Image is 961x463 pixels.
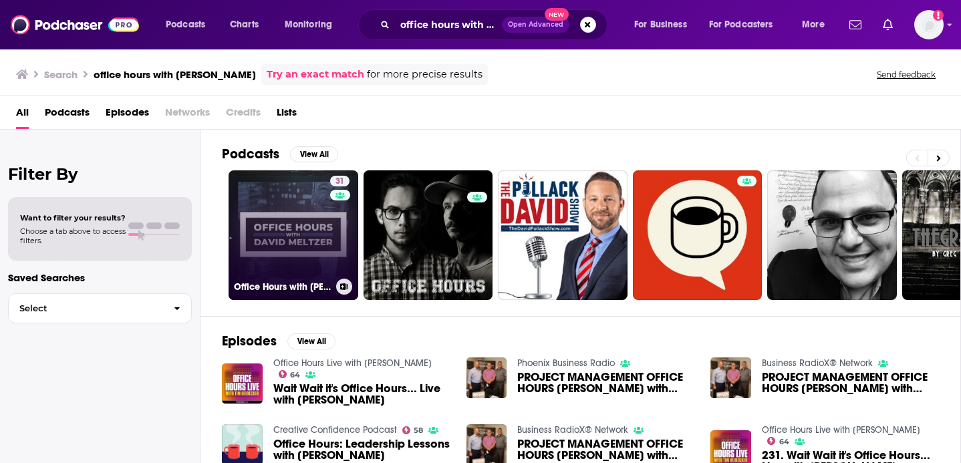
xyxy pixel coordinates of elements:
[364,170,493,300] a: 0
[802,15,825,34] span: More
[9,304,163,313] span: Select
[8,271,192,284] p: Saved Searches
[709,15,773,34] span: For Podcasters
[16,102,29,129] a: All
[873,69,940,80] button: Send feedback
[106,102,149,129] a: Episodes
[165,102,210,129] span: Networks
[273,438,450,461] span: Office Hours: Leadership Lessons with [PERSON_NAME]
[11,12,139,37] img: Podchaser - Follow, Share and Rate Podcasts
[156,14,223,35] button: open menu
[762,424,920,436] a: Office Hours Live with Tim Heidecker
[700,14,793,35] button: open menu
[508,21,563,28] span: Open Advanced
[625,14,704,35] button: open menu
[222,333,277,349] h2: Episodes
[371,9,620,40] div: Search podcasts, credits, & more...
[634,15,687,34] span: For Business
[273,357,432,369] a: Office Hours Live with Tim Heidecker
[414,428,423,434] span: 58
[222,333,335,349] a: EpisodesView All
[762,357,873,369] a: Business RadioX® Network
[762,371,939,394] a: PROJECT MANAGEMENT OFFICE HOURS David Dietz with Honeywell and Pete Stephens with Daicel Safety S...
[335,175,344,188] span: 31
[502,17,569,33] button: Open AdvancedNew
[710,357,751,398] img: PROJECT MANAGEMENT OFFICE HOURS David Dietz with Honeywell and Pete Stephens with Daicel Safety S...
[273,438,450,461] a: Office Hours: Leadership Lessons with David Kelley
[330,176,350,186] a: 31
[267,67,364,82] a: Try an exact match
[517,438,694,461] span: PROJECT MANAGEMENT OFFICE HOURS [PERSON_NAME] with [PERSON_NAME] and [PERSON_NAME] with Daicel Sa...
[914,10,944,39] img: User Profile
[221,14,267,35] a: Charts
[877,13,898,36] a: Show notifications dropdown
[290,372,300,378] span: 64
[277,102,297,129] a: Lists
[222,146,338,162] a: PodcastsView All
[517,371,694,394] span: PROJECT MANAGEMENT OFFICE HOURS [PERSON_NAME] with [PERSON_NAME] and [PERSON_NAME] with Daicel Sa...
[467,176,487,295] div: 0
[517,371,694,394] a: PROJECT MANAGEMENT OFFICE HOURS David Dietz with Honeywell and Pete Stephens with Daicel Safety S...
[517,424,628,436] a: Business RadioX® Network
[367,67,483,82] span: for more precise results
[222,146,279,162] h2: Podcasts
[290,146,338,162] button: View All
[166,15,205,34] span: Podcasts
[229,170,358,300] a: 31Office Hours with [PERSON_NAME]
[779,439,789,445] span: 64
[20,226,126,245] span: Choose a tab above to access filters.
[767,437,789,445] a: 64
[793,14,841,35] button: open menu
[395,14,502,35] input: Search podcasts, credits, & more...
[545,8,569,21] span: New
[226,102,261,129] span: Credits
[762,371,939,394] span: PROJECT MANAGEMENT OFFICE HOURS [PERSON_NAME] with [PERSON_NAME] and [PERSON_NAME] with Daicel Sa...
[914,10,944,39] button: Show profile menu
[230,15,259,34] span: Charts
[273,383,450,406] a: Wait Wait it's Office Hours... Live with David Wain
[914,10,944,39] span: Logged in as mijal
[285,15,332,34] span: Monitoring
[45,102,90,129] a: Podcasts
[8,164,192,184] h2: Filter By
[275,14,350,35] button: open menu
[8,293,192,323] button: Select
[20,213,126,222] span: Want to filter your results?
[222,363,263,404] img: Wait Wait it's Office Hours... Live with David Wain
[933,10,944,21] svg: Add a profile image
[517,438,694,461] a: PROJECT MANAGEMENT OFFICE HOURS David Dietz with Honeywell and Pete Stephens with Daicel Safety S...
[273,424,397,436] a: Creative Confidence Podcast
[234,281,331,293] h3: Office Hours with [PERSON_NAME]
[402,426,424,434] a: 58
[94,68,256,81] h3: office hours with [PERSON_NAME]
[517,357,615,369] a: Phoenix Business Radio
[273,383,450,406] span: Wait Wait it's Office Hours... Live with [PERSON_NAME]
[44,68,78,81] h3: Search
[287,333,335,349] button: View All
[279,370,301,378] a: 64
[466,357,507,398] img: PROJECT MANAGEMENT OFFICE HOURS David Dietz with Honeywell and Pete Stephens with Daicel Safety S...
[844,13,867,36] a: Show notifications dropdown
